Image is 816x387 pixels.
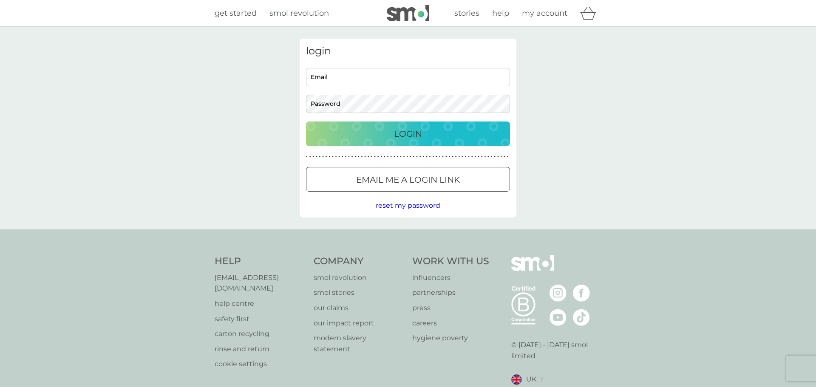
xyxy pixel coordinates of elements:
[507,155,509,159] p: ●
[501,155,502,159] p: ●
[314,318,404,329] a: our impact report
[377,155,379,159] p: ●
[449,155,450,159] p: ●
[215,359,305,370] a: cookie settings
[354,155,356,159] p: ●
[215,344,305,355] a: rinse and return
[494,155,496,159] p: ●
[306,155,308,159] p: ●
[471,155,473,159] p: ●
[454,8,479,18] span: stories
[413,155,415,159] p: ●
[345,155,347,159] p: ●
[484,155,486,159] p: ●
[376,200,440,211] button: reset my password
[394,155,395,159] p: ●
[452,155,453,159] p: ●
[403,155,405,159] p: ●
[504,155,505,159] p: ●
[314,272,404,283] a: smol revolution
[358,155,360,159] p: ●
[306,121,510,146] button: Login
[580,5,601,22] div: basket
[215,314,305,325] a: safety first
[492,8,509,18] span: help
[412,318,489,329] a: careers
[442,155,444,159] p: ●
[478,155,479,159] p: ●
[306,167,510,192] button: Email me a login link
[376,201,440,209] span: reset my password
[342,155,343,159] p: ●
[215,272,305,294] a: [EMAIL_ADDRESS][DOMAIN_NAME]
[371,155,373,159] p: ●
[439,155,441,159] p: ●
[314,333,404,354] a: modern slavery statement
[410,155,411,159] p: ●
[468,155,470,159] p: ●
[550,309,567,326] img: visit the smol Youtube page
[215,8,257,18] span: get started
[356,173,460,186] p: Email me a login link
[455,155,457,159] p: ●
[351,155,353,159] p: ●
[309,155,311,159] p: ●
[361,155,363,159] p: ●
[550,285,567,302] img: visit the smol Instagram page
[335,155,337,159] p: ●
[432,155,434,159] p: ●
[412,272,489,283] a: influencers
[511,374,522,385] img: UK flag
[314,302,404,314] a: our claims
[319,155,321,159] p: ●
[491,155,493,159] p: ●
[541,377,543,382] img: select a new location
[215,298,305,309] a: help centre
[338,155,340,159] p: ●
[387,5,429,21] img: smol
[492,7,509,20] a: help
[329,155,330,159] p: ●
[394,127,422,141] p: Login
[215,7,257,20] a: get started
[426,155,428,159] p: ●
[312,155,314,159] p: ●
[412,255,489,268] h4: Work With Us
[445,155,447,159] p: ●
[348,155,350,159] p: ●
[462,155,463,159] p: ●
[522,8,567,18] span: my account
[475,155,476,159] p: ●
[364,155,366,159] p: ●
[423,155,425,159] p: ●
[215,255,305,268] h4: Help
[454,7,479,20] a: stories
[412,287,489,298] a: partnerships
[429,155,431,159] p: ●
[412,333,489,344] a: hygiene poverty
[400,155,402,159] p: ●
[316,155,317,159] p: ●
[526,374,536,385] span: UK
[511,255,554,284] img: smol
[269,7,329,20] a: smol revolution
[390,155,392,159] p: ●
[374,155,376,159] p: ●
[306,45,510,57] h3: login
[215,328,305,339] a: carton recycling
[416,155,418,159] p: ●
[412,302,489,314] a: press
[322,155,324,159] p: ●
